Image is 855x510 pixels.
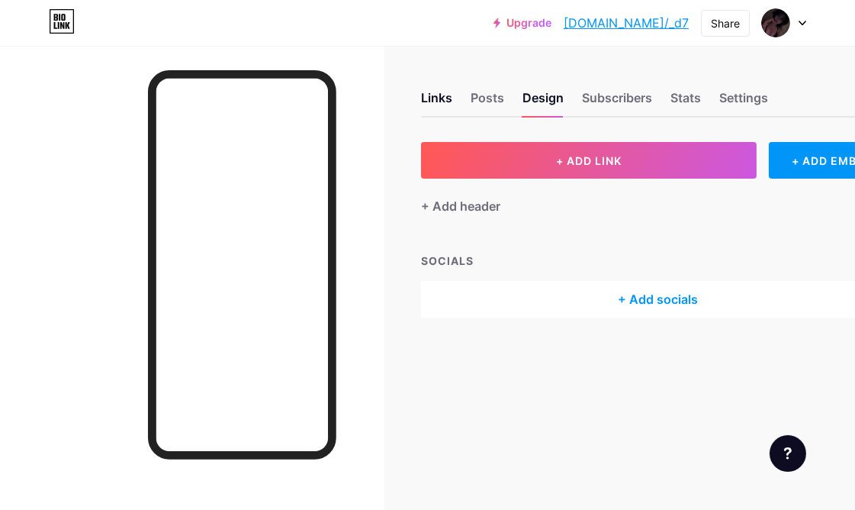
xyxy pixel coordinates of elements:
div: Subscribers [582,89,652,116]
div: Links [421,89,452,116]
a: Upgrade [493,17,551,29]
div: Posts [471,89,504,116]
img: gwsg 1414 [761,8,790,37]
div: Share [711,15,740,31]
div: Settings [719,89,768,116]
div: Design [522,89,564,116]
div: + Add header [421,197,500,215]
button: + ADD LINK [421,142,757,179]
div: Stats [670,89,701,116]
span: + ADD LINK [556,154,622,167]
a: [DOMAIN_NAME]/_d7 [564,14,689,32]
